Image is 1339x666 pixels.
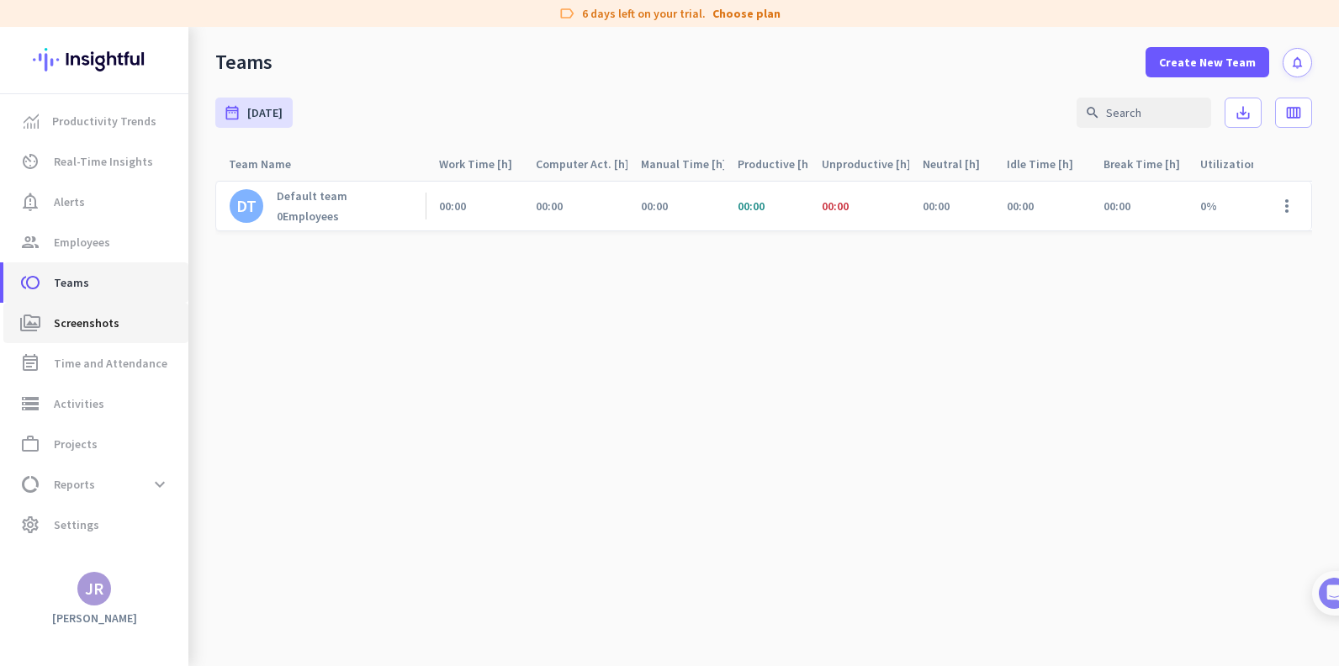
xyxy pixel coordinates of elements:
button: notifications [1283,48,1312,77]
input: Search [1077,98,1211,128]
a: settingsSettings [3,505,188,545]
button: expand_more [145,469,175,499]
i: notification_important [20,192,40,212]
i: storage [20,394,40,414]
span: 00:00 [738,198,765,214]
span: 00:00 [439,198,466,214]
i: av_timer [20,151,40,172]
div: Employees [277,209,347,224]
i: date_range [224,104,241,121]
a: event_noteTime and Attendance [3,343,188,383]
i: calendar_view_week [1285,104,1302,121]
div: Neutral [h] [923,152,993,176]
i: event_note [20,353,40,373]
i: settings [20,515,40,535]
div: Productive [h] [738,152,808,176]
div: Break Time [h] [1103,152,1187,176]
div: Manual Time [h] [641,152,724,176]
span: Real-Time Insights [54,151,153,172]
a: storageActivities [3,383,188,424]
span: Projects [54,434,98,454]
span: Reports [54,474,95,494]
img: Insightful logo [33,27,156,92]
a: Choose plan [712,5,781,22]
div: Teams [215,50,273,75]
p: Default team [277,188,347,203]
div: DT [236,198,257,214]
div: Idle Time [h] [1007,152,1090,176]
i: data_usage [20,474,40,494]
span: Settings [54,515,99,535]
div: Unproductive [h] [822,152,909,176]
span: Employees [54,232,110,252]
i: work_outline [20,434,40,454]
a: data_usageReportsexpand_more [3,464,188,505]
i: group [20,232,40,252]
span: Time and Attendance [54,353,167,373]
img: menu-item [24,114,39,129]
div: JR [85,580,103,597]
span: Activities [54,394,104,414]
span: 00:00 [641,198,668,214]
div: Work Time [h] [439,152,522,176]
a: notification_importantAlerts [3,182,188,222]
span: Productivity Trends [52,111,156,131]
button: save_alt [1225,98,1262,128]
span: [DATE] [247,104,283,121]
i: notifications [1290,55,1305,70]
span: 00:00 [536,198,563,214]
i: perm_media [20,313,40,333]
span: 00:00 [1007,198,1034,214]
div: 00:00 [1103,198,1130,214]
a: tollTeams [3,262,188,303]
span: 00:00 [923,198,950,214]
button: calendar_view_week [1275,98,1312,128]
span: Create New Team [1159,54,1256,71]
span: Screenshots [54,313,119,333]
b: 0 [277,209,283,224]
i: toll [20,272,40,293]
div: Team Name [229,152,311,176]
div: 0% [1187,182,1283,230]
a: perm_mediaScreenshots [3,303,188,343]
button: more_vert [1267,186,1307,226]
a: work_outlineProjects [3,424,188,464]
a: menu-itemProductivity Trends [3,101,188,141]
a: av_timerReal-Time Insights [3,141,188,182]
span: Teams [54,272,89,293]
a: groupEmployees [3,222,188,262]
button: Create New Team [1146,47,1269,77]
i: search [1085,105,1100,120]
span: 00:00 [822,198,849,214]
a: DTDefault team0Employees [230,188,347,224]
i: save_alt [1235,104,1252,121]
div: Computer Act. [h] [536,152,627,176]
i: label [558,5,575,22]
div: Utilization [1200,152,1278,176]
span: Alerts [54,192,85,212]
